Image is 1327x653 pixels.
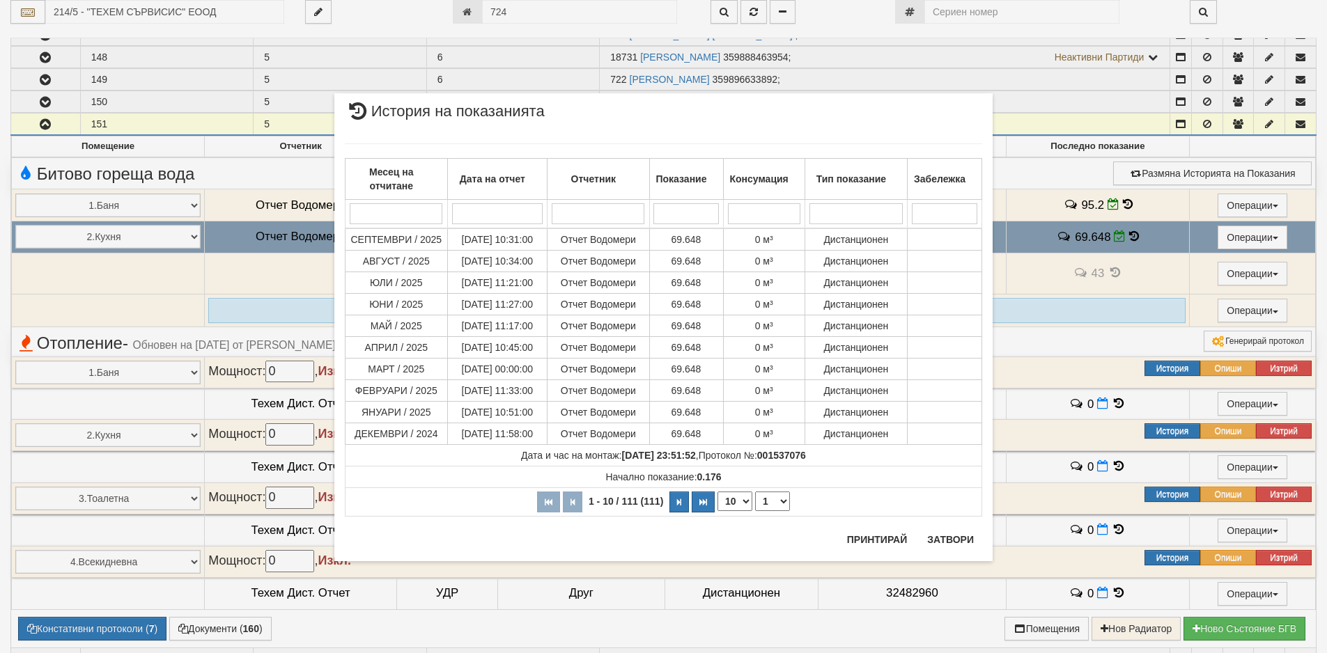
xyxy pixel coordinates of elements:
[447,315,548,336] td: [DATE] 11:17:00
[447,379,548,401] td: [DATE] 11:33:00
[563,491,582,512] button: Предишна страница
[755,342,773,353] span: 0 м³
[672,299,701,310] span: 69.648
[805,358,907,379] td: Дистанционен
[346,250,448,272] td: АВГУСТ / 2025
[805,293,907,315] td: Дистанционен
[672,342,701,353] span: 69.648
[548,315,649,336] td: Отчет Водомери
[346,315,448,336] td: МАЙ / 2025
[548,358,649,379] td: Отчет Водомери
[672,320,701,331] span: 69.648
[816,173,886,184] b: Тип показание
[672,407,701,418] span: 69.648
[697,471,722,482] strong: 0.176
[447,272,548,293] td: [DATE] 11:21:00
[672,255,701,267] span: 69.648
[345,104,545,129] span: История на показанията
[447,336,548,358] td: [DATE] 10:45:00
[755,385,773,396] span: 0 м³
[805,315,907,336] td: Дистанционен
[757,450,806,461] strong: 001537076
[346,358,448,379] td: МАРТ / 2025
[447,401,548,423] td: [DATE] 10:51:00
[672,385,701,396] span: 69.648
[548,158,649,199] th: Отчетник: No sort applied, activate to apply an ascending sort
[805,228,907,251] td: Дистанционен
[649,158,723,199] th: Показание: No sort applied, activate to apply an ascending sort
[346,158,448,199] th: Месец на отчитане: No sort applied, activate to apply an ascending sort
[914,173,965,184] b: Забележка
[548,401,649,423] td: Отчет Водомери
[447,423,548,444] td: [DATE] 11:58:00
[447,358,548,379] td: [DATE] 00:00:00
[672,277,701,288] span: 69.648
[548,293,649,315] td: Отчет Водомери
[622,450,696,461] strong: [DATE] 23:51:52
[537,491,560,512] button: Първа страница
[919,528,982,551] button: Затвори
[656,173,707,184] b: Показание
[548,379,649,401] td: Отчет Водомери
[755,491,790,511] select: Страница номер
[672,363,701,375] span: 69.648
[548,272,649,293] td: Отчет Водомери
[805,423,907,444] td: Дистанционен
[805,336,907,358] td: Дистанционен
[805,158,907,199] th: Тип показание: No sort applied, activate to apply an ascending sort
[669,491,689,512] button: Следваща страница
[692,491,715,512] button: Последна страница
[346,228,448,251] td: СЕПТЕМВРИ / 2025
[571,173,616,184] b: Отчетник
[346,379,448,401] td: ФЕВРУАРИ / 2025
[755,299,773,310] span: 0 м³
[585,496,667,507] span: 1 - 10 / 111 (111)
[755,320,773,331] span: 0 м³
[755,277,773,288] span: 0 м³
[723,158,805,199] th: Консумация: No sort applied, activate to apply an ascending sort
[346,444,982,466] td: ,
[548,336,649,358] td: Отчет Водомери
[548,423,649,444] td: Отчет Водомери
[672,234,701,245] span: 69.648
[755,234,773,245] span: 0 м³
[805,250,907,272] td: Дистанционен
[672,428,701,439] span: 69.648
[755,255,773,267] span: 0 м³
[548,250,649,272] td: Отчет Водомери
[605,471,721,482] span: Начално показание:
[805,272,907,293] td: Дистанционен
[346,423,448,444] td: ДЕКЕМВРИ / 2024
[755,407,773,418] span: 0 м³
[907,158,981,199] th: Забележка: No sort applied, activate to apply an ascending sort
[346,293,448,315] td: ЮНИ / 2025
[447,158,548,199] th: Дата на отчет: No sort applied, activate to apply an ascending sort
[346,272,448,293] td: ЮЛИ / 2025
[521,450,696,461] span: Дата и час на монтаж:
[447,250,548,272] td: [DATE] 10:34:00
[717,491,752,511] select: Брой редове на страница
[346,336,448,358] td: АПРИЛ / 2025
[346,401,448,423] td: ЯНУАРИ / 2025
[805,379,907,401] td: Дистанционен
[730,173,789,184] b: Консумация
[755,428,773,439] span: 0 м³
[447,228,548,251] td: [DATE] 10:31:00
[369,166,414,191] b: Месец на отчитане
[699,450,806,461] span: Протокол №:
[755,363,773,375] span: 0 м³
[805,401,907,423] td: Дистанционен
[839,528,915,551] button: Принтирай
[460,173,525,184] b: Дата на отчет
[548,228,649,251] td: Отчет Водомери
[447,293,548,315] td: [DATE] 11:27:00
